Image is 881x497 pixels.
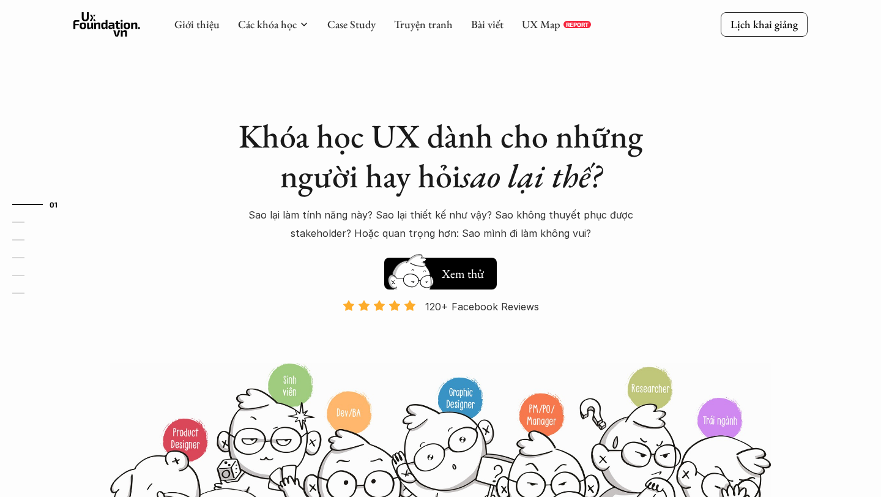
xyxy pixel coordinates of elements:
[332,299,549,361] a: 120+ Facebook Reviews
[394,17,453,31] a: Truyện tranh
[730,17,798,31] p: Lịch khai giảng
[522,17,560,31] a: UX Map
[12,197,70,212] a: 01
[721,12,808,36] a: Lịch khai giảng
[238,17,297,31] a: Các khóa học
[174,17,220,31] a: Giới thiệu
[226,206,655,243] p: Sao lại làm tính năng này? Sao lại thiết kế như vậy? Sao không thuyết phục được stakeholder? Hoặc...
[226,116,655,196] h1: Khóa học UX dành cho những người hay hỏi
[471,17,504,31] a: Bài viết
[563,21,591,28] a: REPORT
[461,154,601,197] em: sao lại thế?
[384,252,497,290] a: Xem thử
[442,265,484,282] h5: Xem thử
[327,17,376,31] a: Case Study
[425,297,539,316] p: 120+ Facebook Reviews
[50,200,58,208] strong: 01
[566,21,589,28] p: REPORT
